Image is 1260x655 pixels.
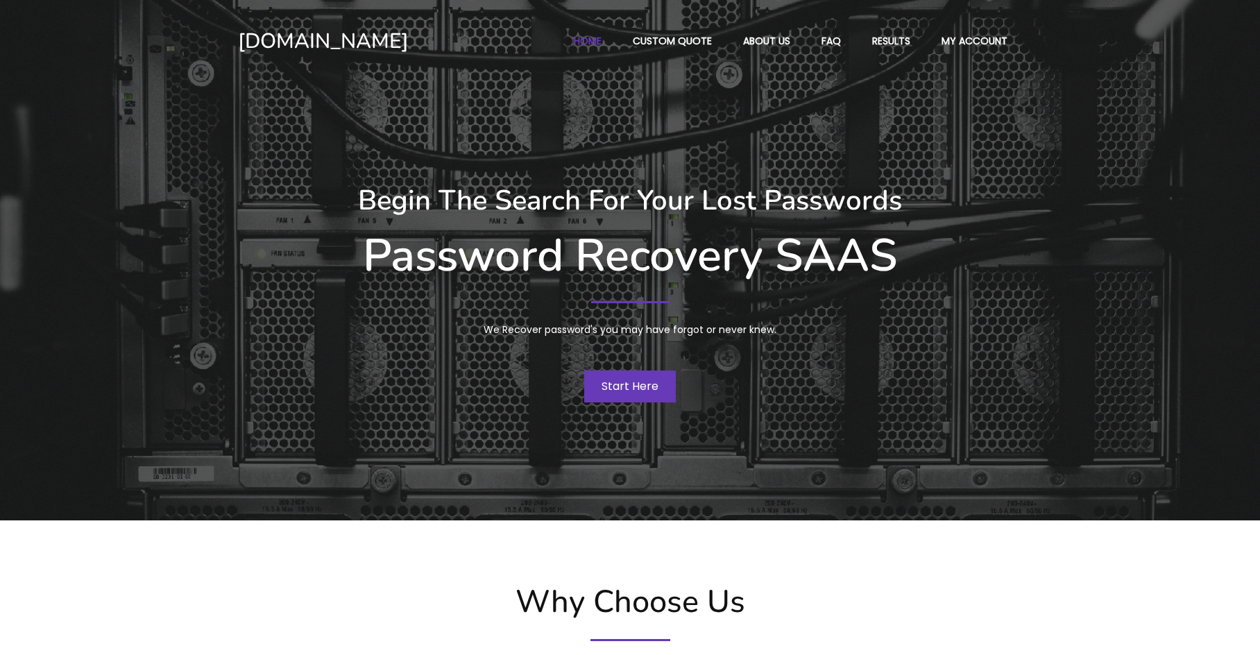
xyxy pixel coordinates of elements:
[729,28,805,54] a: About Us
[872,35,910,47] span: Results
[927,28,1022,54] a: My account
[238,184,1022,217] h3: Begin The Search For Your Lost Passwords
[602,378,658,394] span: Start Here
[942,35,1007,47] span: My account
[231,584,1029,621] h2: Why Choose Us
[238,28,504,55] a: [DOMAIN_NAME]
[858,28,925,54] a: Results
[807,28,855,54] a: FAQ
[584,371,676,402] a: Start Here
[821,35,841,47] span: FAQ
[574,35,602,47] span: Home
[633,35,712,47] span: Custom Quote
[238,229,1022,283] h1: Password Recovery SAAS
[743,35,790,47] span: About Us
[618,28,726,54] a: Custom Quote
[370,321,890,339] p: We Recover password's you may have forgot or never knew.
[559,28,616,54] a: Home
